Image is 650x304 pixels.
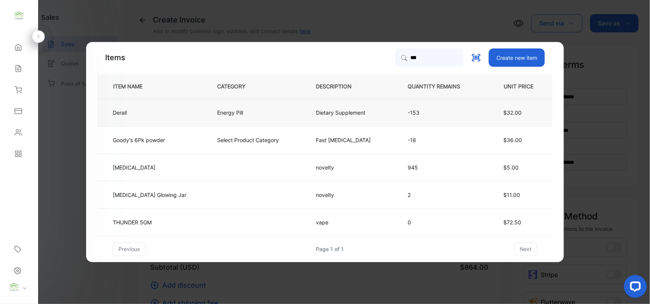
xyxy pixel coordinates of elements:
[217,83,258,91] p: CATEGORY
[113,191,186,199] p: [MEDICAL_DATA] Glowing Jar
[408,218,472,226] p: 0
[13,10,25,21] img: logo
[8,282,20,293] img: profile
[113,109,146,117] p: Derall
[110,83,155,91] p: ITEM NAME
[316,191,342,199] p: novelty
[489,48,545,67] button: Create new item
[503,109,522,116] span: $32.00
[408,191,472,199] p: 2
[316,136,371,144] p: Fast [MEDICAL_DATA]
[503,219,521,226] span: $72.50
[503,192,520,198] span: $11.00
[514,242,537,256] button: next
[408,136,472,144] p: -18
[113,163,155,171] p: [MEDICAL_DATA]
[105,52,125,63] p: Items
[113,218,152,226] p: THUNDER 5GM
[408,109,472,117] p: -153
[316,83,364,91] p: DESCRIPTION
[498,83,540,91] p: UNIT PRICE
[618,272,650,304] iframe: LiveChat chat widget
[113,136,165,144] p: Goody's 6Pk powder
[316,163,342,171] p: novelty
[217,109,246,117] p: Energy Pill
[408,163,472,171] p: 945
[503,137,522,143] span: $36.00
[316,218,342,226] p: vape
[408,83,472,91] p: QUANTITY REMAINS
[217,136,279,144] p: Select Product Category
[316,245,344,253] div: Page 1 of 1
[113,242,146,256] button: previous
[316,109,365,117] p: Dietary Supplement
[503,164,519,171] span: $5.00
